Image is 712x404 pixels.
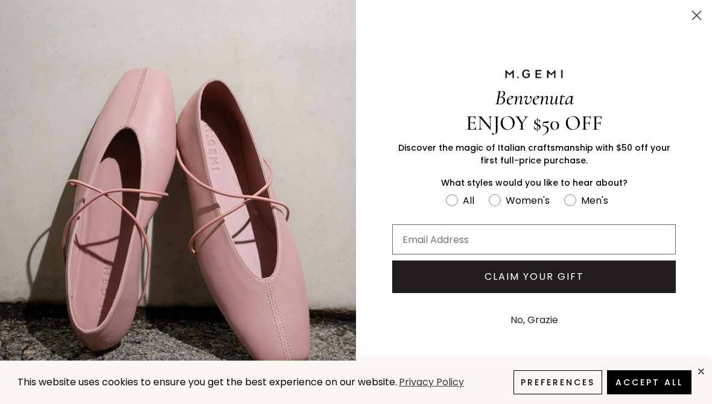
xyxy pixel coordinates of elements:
div: Men's [581,193,608,208]
button: No, Grazie [504,305,564,335]
div: All [463,193,474,208]
span: This website uses cookies to ensure you get the best experience on our website. [17,375,397,389]
img: M.GEMI [504,69,564,80]
div: Women's [506,193,550,208]
span: ENJOY $50 OFF [466,110,603,136]
span: What styles would you like to hear about? [441,177,628,189]
span: Benvenuta [495,85,574,110]
button: Close dialog [686,5,707,26]
button: CLAIM YOUR GIFT [392,260,676,293]
input: Email Address [392,224,676,254]
button: Preferences [513,370,602,394]
button: Accept All [607,370,691,394]
a: Privacy Policy (opens in a new tab) [397,375,466,390]
div: close [696,367,706,376]
span: Discover the magic of Italian craftsmanship with $50 off your first full-price purchase. [398,142,670,166]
